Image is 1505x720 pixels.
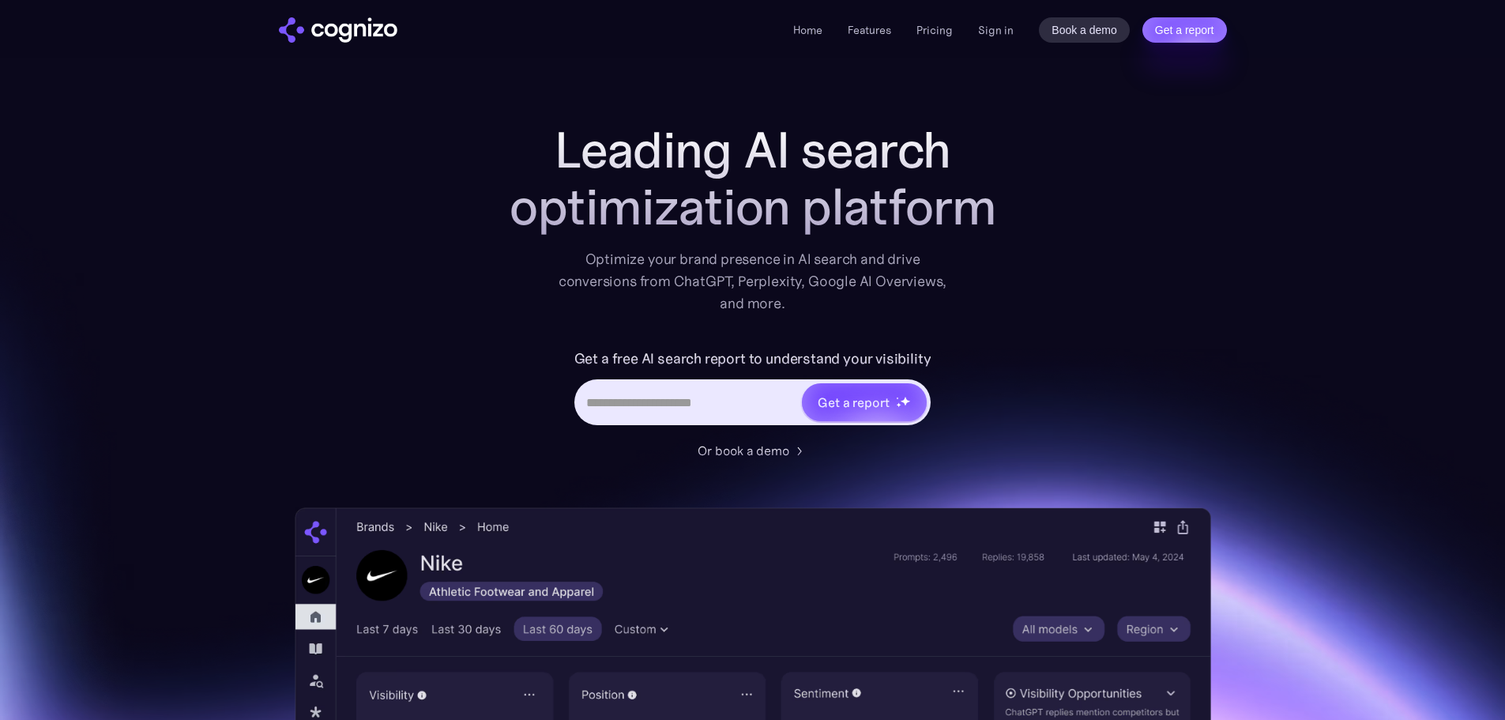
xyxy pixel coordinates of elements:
img: star [896,402,901,408]
div: Or book a demo [698,441,789,460]
a: Home [793,23,822,37]
img: star [900,396,910,406]
label: Get a free AI search report to understand your visibility [574,346,931,371]
form: Hero URL Input Form [574,346,931,433]
a: home [279,17,397,43]
a: Book a demo [1039,17,1130,43]
a: Pricing [916,23,953,37]
a: Get a reportstarstarstar [800,382,928,423]
img: cognizo logo [279,17,397,43]
a: Sign in [978,21,1014,40]
a: Features [848,23,891,37]
a: Get a report [1142,17,1227,43]
a: Or book a demo [698,441,808,460]
div: Optimize your brand presence in AI search and drive conversions from ChatGPT, Perplexity, Google ... [559,248,947,315]
div: Get a report [818,393,889,412]
img: star [896,397,898,399]
h1: Leading AI search optimization platform [437,122,1069,236]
